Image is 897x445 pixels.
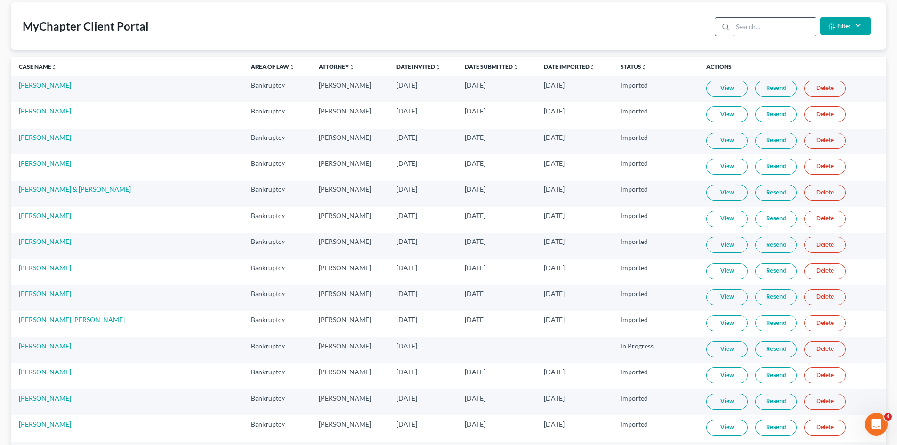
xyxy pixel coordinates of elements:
span: [DATE] [465,185,485,193]
span: [DATE] [544,316,565,324]
a: Resend [755,263,797,279]
a: Delete [804,106,846,122]
td: Bankruptcy [243,363,311,389]
a: Delete [804,367,846,383]
a: Resend [755,394,797,410]
td: [PERSON_NAME] [311,363,389,389]
a: Delete [804,185,846,201]
a: View [706,341,748,357]
span: [DATE] [465,237,485,245]
span: [DATE] [396,107,417,115]
a: Resend [755,315,797,331]
span: [DATE] [396,264,417,272]
td: Imported [613,285,699,311]
td: Imported [613,76,699,102]
span: [DATE] [396,211,417,219]
a: Delete [804,394,846,410]
span: [DATE] [544,290,565,298]
td: Imported [613,259,699,285]
th: Actions [699,57,886,76]
a: [PERSON_NAME] [19,420,71,428]
td: Imported [613,311,699,337]
span: [DATE] [465,81,485,89]
button: Filter [820,17,871,35]
a: View [706,211,748,227]
span: [DATE] [465,211,485,219]
span: [DATE] [396,316,417,324]
a: Delete [804,211,846,227]
a: Resend [755,81,797,97]
a: [PERSON_NAME] [19,264,71,272]
a: Delete [804,159,846,175]
td: Bankruptcy [243,102,311,128]
a: [PERSON_NAME] [19,394,71,402]
td: [PERSON_NAME] [311,181,389,207]
a: Delete [804,81,846,97]
td: [PERSON_NAME] [311,259,389,285]
span: [DATE] [465,290,485,298]
i: unfold_more [513,65,518,70]
span: [DATE] [544,133,565,141]
a: Delete [804,420,846,436]
span: [DATE] [465,316,485,324]
span: [DATE] [544,211,565,219]
span: [DATE] [465,159,485,167]
td: Imported [613,154,699,180]
a: Delete [804,263,846,279]
a: View [706,315,748,331]
td: Bankruptcy [243,415,311,441]
a: View [706,289,748,305]
td: Imported [613,102,699,128]
span: [DATE] [544,185,565,193]
td: [PERSON_NAME] [311,154,389,180]
td: [PERSON_NAME] [311,285,389,311]
td: [PERSON_NAME] [311,129,389,154]
span: [DATE] [465,133,485,141]
i: unfold_more [590,65,595,70]
span: [DATE] [544,107,565,115]
a: View [706,367,748,383]
a: [PERSON_NAME] [19,211,71,219]
i: unfold_more [435,65,441,70]
a: View [706,394,748,410]
iframe: Intercom live chat [865,413,888,436]
a: View [706,81,748,97]
td: [PERSON_NAME] [311,389,389,415]
a: Attorneyunfold_more [319,63,355,70]
td: [PERSON_NAME] [311,102,389,128]
a: Resend [755,420,797,436]
a: Resend [755,341,797,357]
a: [PERSON_NAME] [19,342,71,350]
a: Resend [755,159,797,175]
a: [PERSON_NAME] & [PERSON_NAME] [19,185,131,193]
i: unfold_more [641,65,647,70]
td: Bankruptcy [243,76,311,102]
a: View [706,159,748,175]
td: Bankruptcy [243,337,311,363]
span: [DATE] [544,81,565,89]
i: unfold_more [349,65,355,70]
td: Bankruptcy [243,129,311,154]
a: View [706,263,748,279]
td: Imported [613,233,699,259]
input: Search... [733,18,816,36]
a: [PERSON_NAME] [19,107,71,115]
a: [PERSON_NAME] [19,290,71,298]
a: Resend [755,185,797,201]
span: [DATE] [396,420,417,428]
a: Delete [804,289,846,305]
a: [PERSON_NAME] [19,237,71,245]
td: Bankruptcy [243,233,311,259]
a: View [706,106,748,122]
a: View [706,133,748,149]
td: Imported [613,389,699,415]
span: [DATE] [396,368,417,376]
span: [DATE] [396,394,417,402]
a: Resend [755,237,797,253]
td: [PERSON_NAME] [311,337,389,363]
a: [PERSON_NAME] [19,81,71,89]
td: Bankruptcy [243,285,311,311]
span: [DATE] [396,159,417,167]
span: [DATE] [465,264,485,272]
span: [DATE] [396,290,417,298]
